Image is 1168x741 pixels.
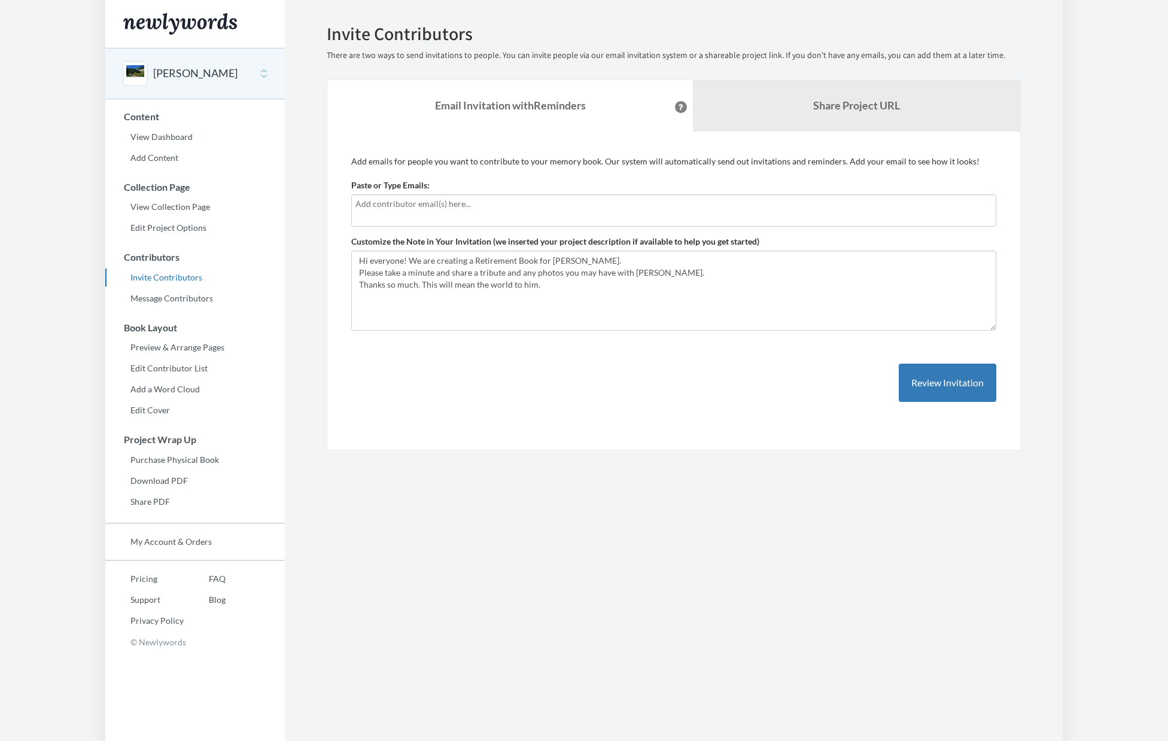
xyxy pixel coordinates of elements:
[105,591,184,609] a: Support
[105,401,285,419] a: Edit Cover
[184,570,226,588] a: FAQ
[105,633,285,651] p: © Newlywords
[184,591,226,609] a: Blog
[105,493,285,511] a: Share PDF
[106,111,285,122] h3: Content
[106,322,285,333] h3: Book Layout
[351,179,430,191] label: Paste or Type Emails:
[355,197,992,211] input: Add contributor email(s) here...
[153,66,238,81] button: [PERSON_NAME]
[105,359,285,377] a: Edit Contributor List
[105,339,285,356] a: Preview & Arrange Pages
[106,252,285,263] h3: Contributors
[105,570,184,588] a: Pricing
[123,13,237,35] img: Newlywords logo
[105,612,184,630] a: Privacy Policy
[105,149,285,167] a: Add Content
[105,472,285,490] a: Download PDF
[106,182,285,193] h3: Collection Page
[105,380,285,398] a: Add a Word Cloud
[327,50,1021,62] p: There are two ways to send invitations to people. You can invite people via our email invitation ...
[105,128,285,146] a: View Dashboard
[105,451,285,469] a: Purchase Physical Book
[105,289,285,307] a: Message Contributors
[435,99,586,112] strong: Email Invitation with Reminders
[327,24,1021,44] h2: Invite Contributors
[105,219,285,237] a: Edit Project Options
[351,155,996,167] p: Add emails for people you want to contribute to your memory book. Our system will automatically s...
[106,434,285,445] h3: Project Wrap Up
[105,269,285,286] a: Invite Contributors
[105,198,285,216] a: View Collection Page
[105,533,285,551] a: My Account & Orders
[899,364,996,402] button: Review Invitation
[351,251,996,331] textarea: Hi everyone! We are creating a Retirement Book for [PERSON_NAME]. Please take a minute and share ...
[813,99,900,112] b: Share Project URL
[351,236,759,248] label: Customize the Note in Your Invitation (we inserted your project description if available to help ...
